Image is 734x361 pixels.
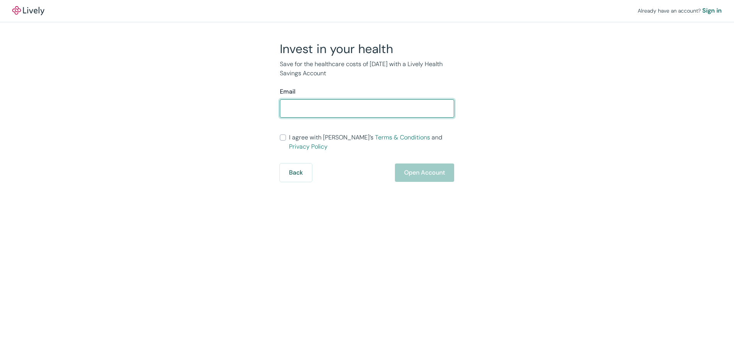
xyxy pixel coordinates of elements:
a: Privacy Policy [289,142,328,151]
a: LivelyLively [12,6,44,15]
label: Email [280,87,296,96]
h2: Invest in your health [280,41,454,57]
button: Back [280,164,312,182]
p: Save for the healthcare costs of [DATE] with a Lively Health Savings Account [280,60,454,78]
div: Already have an account? [638,6,722,15]
a: Terms & Conditions [375,133,430,141]
span: I agree with [PERSON_NAME]’s and [289,133,454,151]
img: Lively [12,6,44,15]
a: Sign in [702,6,722,15]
